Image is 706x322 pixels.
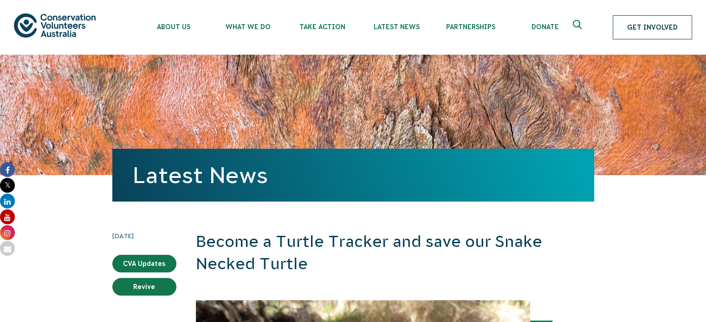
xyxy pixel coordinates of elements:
[211,23,285,31] span: What We Do
[567,16,589,38] button: Expand search box Close search box
[112,255,176,272] a: CVA Updates
[196,231,594,275] h2: Become a Turtle Tracker and save our Snake Necked Turtle
[508,23,582,31] span: Donate
[112,278,176,296] a: Revive
[359,23,434,31] span: Latest News
[434,23,508,31] span: Partnerships
[573,20,584,35] span: Expand search box
[133,163,268,188] a: Latest News
[613,15,692,39] a: Get Involved
[136,23,211,31] span: About Us
[14,13,96,37] img: logo.svg
[285,23,359,31] span: Take Action
[112,231,176,241] time: [DATE]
